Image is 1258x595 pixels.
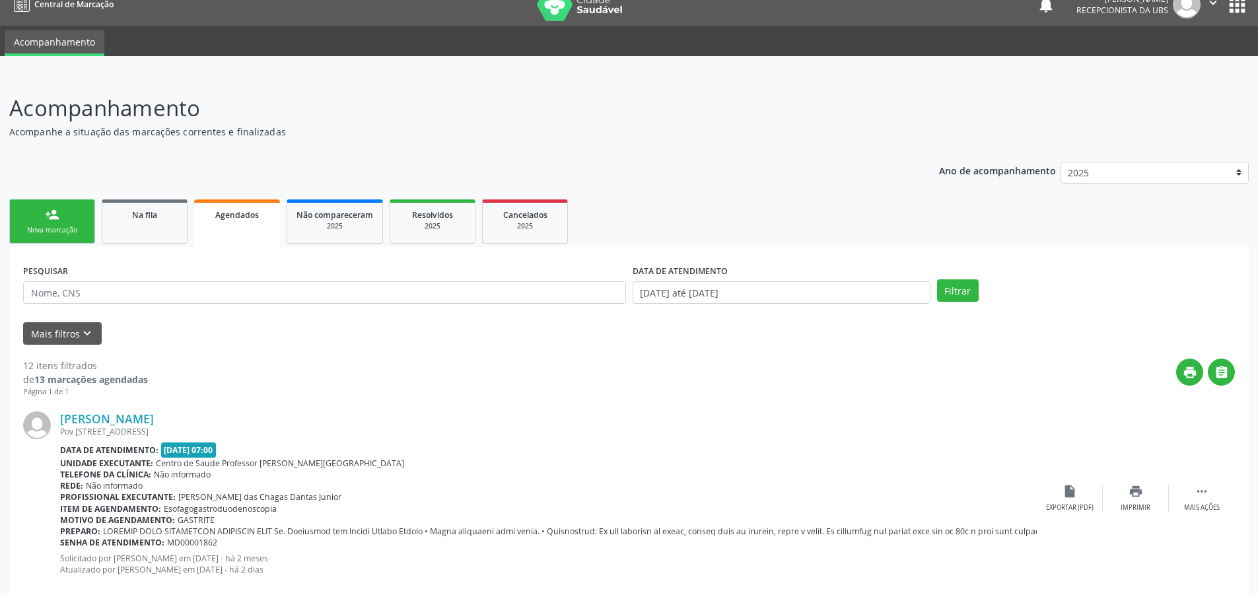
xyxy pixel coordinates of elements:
div: 2025 [400,221,466,231]
button: Filtrar [937,279,979,302]
span: [DATE] 07:00 [161,442,217,458]
b: Unidade executante: [60,458,153,469]
button: Mais filtroskeyboard_arrow_down [23,322,102,345]
b: Telefone da clínica: [60,469,151,480]
b: Rede: [60,480,83,491]
span: Resolvidos [412,209,453,221]
b: Senha de atendimento: [60,537,164,548]
b: Profissional executante: [60,491,176,503]
b: Data de atendimento: [60,444,158,456]
span: Agendados [215,209,259,221]
div: 2025 [492,221,558,231]
div: Exportar (PDF) [1046,503,1094,512]
label: PESQUISAR [23,261,68,281]
div: Imprimir [1121,503,1150,512]
p: Acompanhe a situação das marcações correntes e finalizadas [9,125,877,139]
b: Item de agendamento: [60,503,161,514]
a: [PERSON_NAME] [60,411,154,426]
i:  [1214,365,1229,380]
input: Selecione um intervalo [633,281,930,304]
span: Esofagogastroduodenoscopia [164,503,277,514]
div: Pov [STREET_ADDRESS] [60,426,1037,437]
div: Página 1 de 1 [23,386,148,398]
strong: 13 marcações agendadas [34,373,148,386]
a: Acompanhamento [5,30,104,56]
p: Solicitado por [PERSON_NAME] em [DATE] - há 2 meses Atualizado por [PERSON_NAME] em [DATE] - há 2... [60,553,1037,575]
div: Nova marcação [19,225,85,235]
span: Centro de Saude Professor [PERSON_NAME][GEOGRAPHIC_DATA] [156,458,404,469]
i: print [1129,484,1143,499]
span: Cancelados [503,209,547,221]
span: [PERSON_NAME] das Chagas Dantas Junior [178,491,341,503]
img: img [23,411,51,439]
button: print [1176,359,1203,386]
label: DATA DE ATENDIMENTO [633,261,728,281]
input: Nome, CNS [23,281,626,304]
div: 2025 [297,221,373,231]
span: Não informado [86,480,143,491]
i:  [1195,484,1209,499]
span: Não informado [154,469,211,480]
button:  [1208,359,1235,386]
div: 12 itens filtrados [23,359,148,372]
span: Na fila [132,209,157,221]
i: print [1183,365,1197,380]
span: Recepcionista da UBS [1076,5,1168,16]
b: Motivo de agendamento: [60,514,175,526]
i: insert_drive_file [1063,484,1077,499]
div: person_add [45,207,59,222]
span: MD00001862 [167,537,217,548]
div: de [23,372,148,386]
span: GASTRITE [178,514,215,526]
i: keyboard_arrow_down [80,326,94,341]
span: Não compareceram [297,209,373,221]
div: Mais ações [1184,503,1220,512]
p: Ano de acompanhamento [939,162,1056,178]
p: Acompanhamento [9,92,877,125]
b: Preparo: [60,526,100,537]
